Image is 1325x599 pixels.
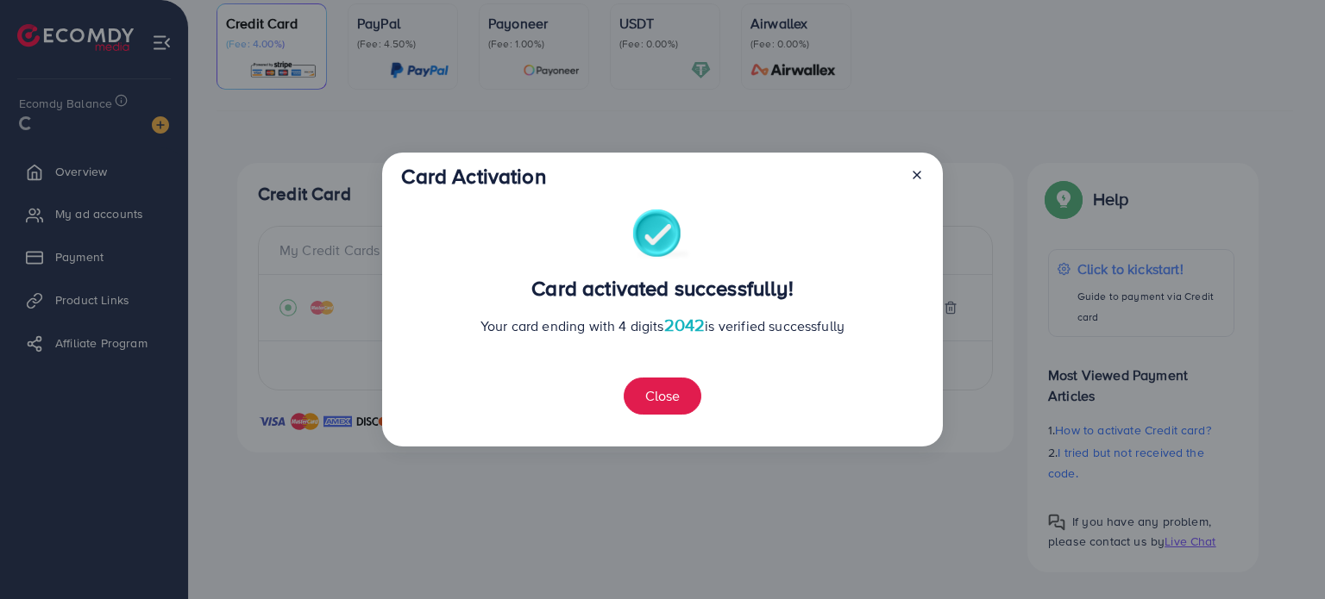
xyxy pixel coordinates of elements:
[401,276,923,301] h3: Card activated successfully!
[401,164,545,189] h3: Card Activation
[948,73,1312,586] iframe: To enrich screen reader interactions, please activate Accessibility in Grammarly extension settings
[401,315,923,336] p: Your card ending with 4 digits is verified successfully
[664,312,706,337] span: 2042
[632,209,694,262] img: success
[624,377,701,415] button: Close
